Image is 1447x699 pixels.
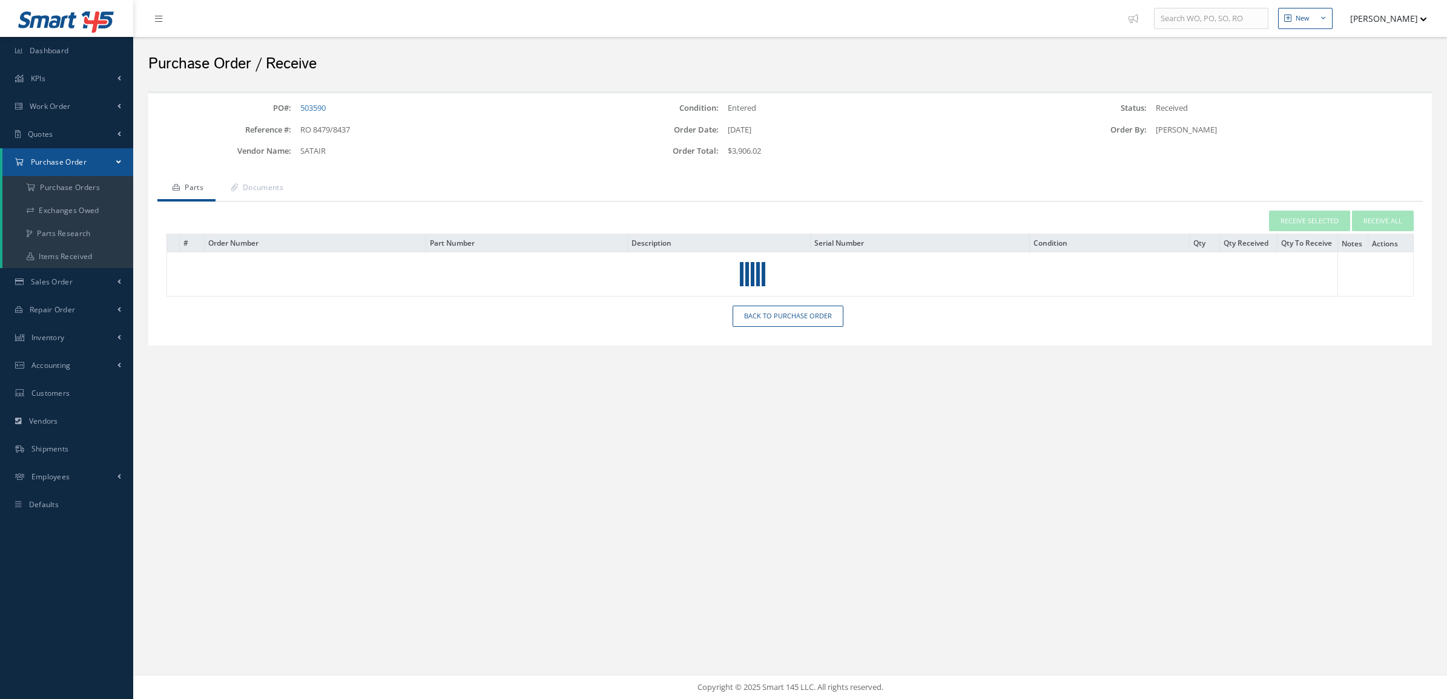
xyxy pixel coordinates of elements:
[31,277,73,287] span: Sales Order
[2,245,133,268] a: Items Received
[2,148,133,176] a: Purchase Order
[719,124,1004,136] div: [DATE]
[31,73,45,84] span: KPIs
[31,332,65,343] span: Inventory
[29,499,59,510] span: Defaults
[1338,234,1368,252] th: Notes
[31,157,87,167] span: Purchase Order
[30,101,71,111] span: Work Order
[627,234,810,252] th: Description
[291,145,576,157] div: SATAIR
[719,102,1004,114] div: Entered
[30,304,76,315] span: Repair Order
[1220,234,1277,252] th: Qty Received
[1269,211,1350,232] button: Receive Selected
[2,199,133,222] a: Exchanges Owed
[1296,13,1310,24] div: New
[576,103,719,113] label: Condition:
[1004,125,1147,134] label: Order By:
[216,176,295,202] a: Documents
[2,222,133,245] a: Parts Research
[1030,234,1190,252] th: Condition
[31,444,69,454] span: Shipments
[810,234,1030,252] th: Serial Number
[145,681,1435,694] div: Copyright © 2025 Smart 145 LLC. All rights reserved.
[1339,7,1427,30] button: [PERSON_NAME]
[1368,234,1414,252] th: Actions
[157,176,216,202] a: Parts
[30,45,69,56] span: Dashboard
[1277,234,1338,252] th: Qty To Receive
[148,146,291,156] label: Vendor Name:
[1147,102,1432,114] div: Received
[576,146,719,156] label: Order Total:
[1352,211,1414,232] button: Receive All
[179,234,204,252] th: #
[426,234,627,252] th: Part Number
[204,234,426,252] th: Order Number
[719,145,1004,157] div: $3,906.02
[31,360,71,370] span: Accounting
[31,471,70,482] span: Employees
[29,416,58,426] span: Vendors
[733,306,843,327] a: Back to Purchase Order
[1154,8,1268,30] input: Search WO, PO, SO, RO
[300,102,326,113] a: 503590
[148,55,1432,73] h2: Purchase Order / Receive
[28,129,53,139] span: Quotes
[576,125,719,134] label: Order Date:
[148,103,291,113] label: PO#:
[1190,234,1220,252] th: Qty
[1147,124,1432,136] div: [PERSON_NAME]
[291,124,576,136] div: RO 8479/8437
[1004,103,1147,113] label: Status:
[1278,8,1333,29] button: New
[31,388,70,398] span: Customers
[148,125,291,134] label: Reference #:
[2,176,133,199] a: Purchase Orders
